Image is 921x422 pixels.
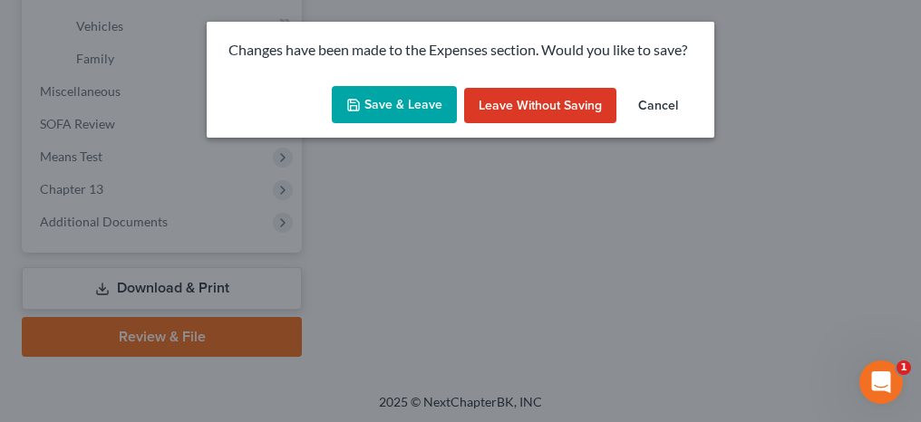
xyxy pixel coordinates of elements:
[859,360,903,404] iframe: Intercom live chat
[624,88,693,124] button: Cancel
[228,40,693,61] p: Changes have been made to the Expenses section. Would you like to save?
[464,88,616,124] button: Leave without Saving
[332,86,457,124] button: Save & Leave
[897,360,911,375] span: 1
